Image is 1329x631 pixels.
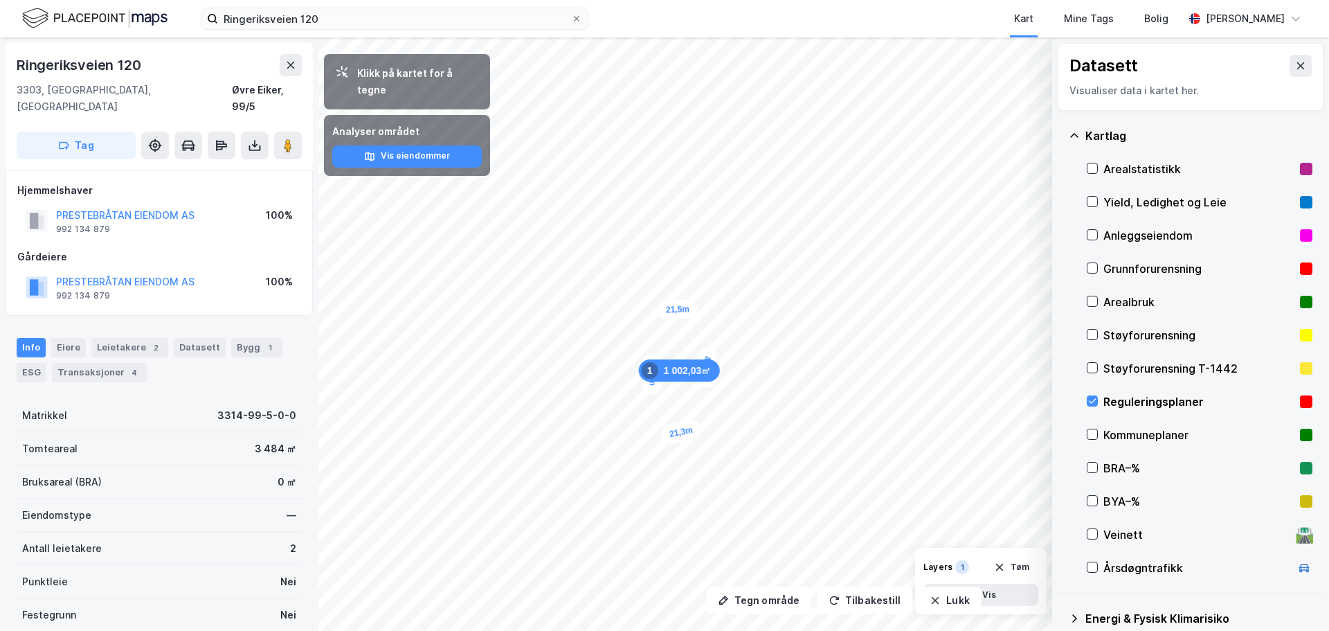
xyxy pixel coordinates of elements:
div: 4 [127,366,141,380]
div: Arealbruk [1103,294,1294,310]
button: Vis [923,584,1038,606]
div: 100% [266,274,293,290]
div: 3314-99-5-0-0 [217,407,296,424]
div: Leietakere [91,338,168,357]
div: Hjemmelshaver [17,182,301,199]
div: Map marker [639,359,720,382]
div: Arealstatistikk [1103,161,1294,177]
div: Gårdeiere [17,249,301,265]
div: Reguleringsplaner [1103,393,1294,410]
button: Tag [17,132,136,159]
div: 0 ㎡ [278,474,296,490]
div: ESG [17,363,46,382]
div: 992 134 879 [56,290,110,301]
div: Antall leietakere [22,540,102,557]
div: Energi & Fysisk Klimarisiko [1085,610,1312,627]
div: 🛣️ [1295,526,1314,544]
div: Visualiser data i kartet her. [1069,82,1312,99]
div: Punktleie [22,574,68,590]
div: Datasett [1069,55,1138,77]
div: Layers [923,562,952,573]
div: BYA–% [1103,493,1294,510]
div: 2 [149,341,163,355]
div: Bruksareal (BRA) [22,474,102,490]
div: 1 [642,362,658,379]
div: Bygg [231,338,282,357]
button: Tegn område [706,587,811,614]
div: Eiere [51,338,86,357]
div: Kommuneplaner [1103,427,1294,443]
div: Bolig [1144,10,1168,27]
div: — [287,507,296,524]
div: Anleggseiendom [1103,227,1294,244]
div: Mine Tags [1064,10,1114,27]
div: Kontrollprogram for chat [1260,565,1329,631]
div: 100% [266,207,293,224]
div: Veinett [1103,526,1290,543]
button: Tøm [985,556,1038,578]
div: Map marker [642,354,662,395]
div: Nei [280,574,296,590]
div: Årsdøgntrafikk [1103,560,1290,576]
div: 992 134 879 [56,224,110,235]
div: Eiendomstype [22,507,91,524]
button: Lukk [918,587,981,614]
div: Yield, Ledighet og Leie [1103,194,1294,211]
div: Map marker [660,419,703,446]
div: 3 484 ㎡ [255,441,296,457]
div: Info [17,338,46,357]
div: Analyser området [332,123,482,140]
div: Klikk på kartet for å tegne [357,65,479,98]
div: Ringeriksveien 120 [17,54,143,76]
div: 2 [290,540,296,557]
div: Støyforurensning [1103,327,1294,344]
iframe: Chat Widget [1260,565,1329,631]
div: Kart [1014,10,1033,27]
div: Kartlag [1085,127,1312,144]
div: Grunnforurensning [1103,260,1294,277]
div: BRA–% [1103,460,1294,477]
div: Nei [280,607,296,623]
div: Festegrunn [22,607,76,623]
button: Tilbakestill [817,587,912,614]
div: 1 [955,560,969,574]
div: [PERSON_NAME] [1206,10,1285,27]
div: Tomteareal [22,441,78,457]
div: 1 [263,341,277,355]
input: Søk på adresse, matrikkel, gårdeiere, leietakere eller personer [218,8,571,29]
div: Støyforurensning T-1442 [1103,360,1294,377]
div: Øvre Eiker, 99/5 [232,82,302,115]
img: logo.f888ab2527a4732fd821a326f86c7f29.svg [22,6,168,30]
div: Datasett [174,338,226,357]
div: Transaksjoner [52,363,147,382]
div: 3303, [GEOGRAPHIC_DATA], [GEOGRAPHIC_DATA] [17,82,232,115]
div: Map marker [657,299,698,320]
div: Map marker [697,348,717,389]
button: Vis eiendommer [332,145,482,168]
div: Matrikkel [22,407,67,424]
